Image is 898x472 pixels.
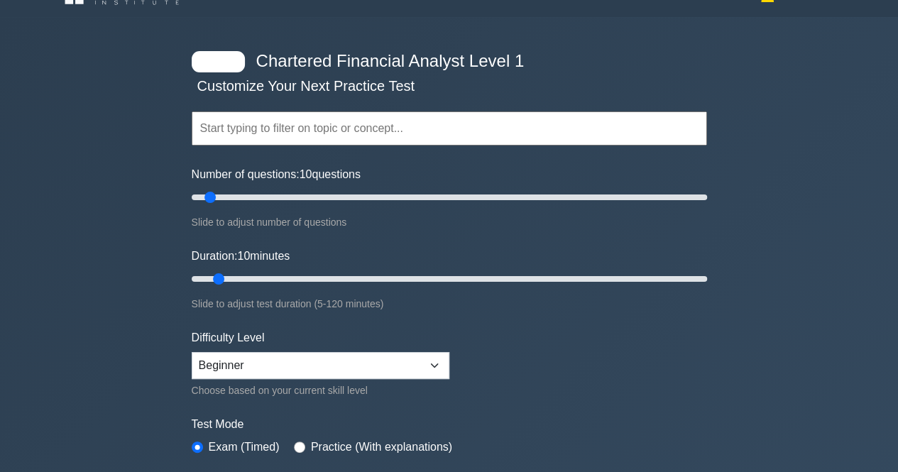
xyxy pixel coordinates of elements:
label: Duration: minutes [192,248,290,265]
h4: Chartered Financial Analyst Level 1 [251,51,637,72]
div: Choose based on your current skill level [192,382,449,399]
label: Exam (Timed) [209,439,280,456]
label: Number of questions: questions [192,166,361,183]
span: 10 [237,250,250,262]
span: 10 [300,168,312,180]
div: Slide to adjust number of questions [192,214,707,231]
div: Slide to adjust test duration (5-120 minutes) [192,295,707,312]
label: Practice (With explanations) [311,439,452,456]
label: Test Mode [192,416,707,433]
label: Difficulty Level [192,329,265,346]
input: Start typing to filter on topic or concept... [192,111,707,146]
